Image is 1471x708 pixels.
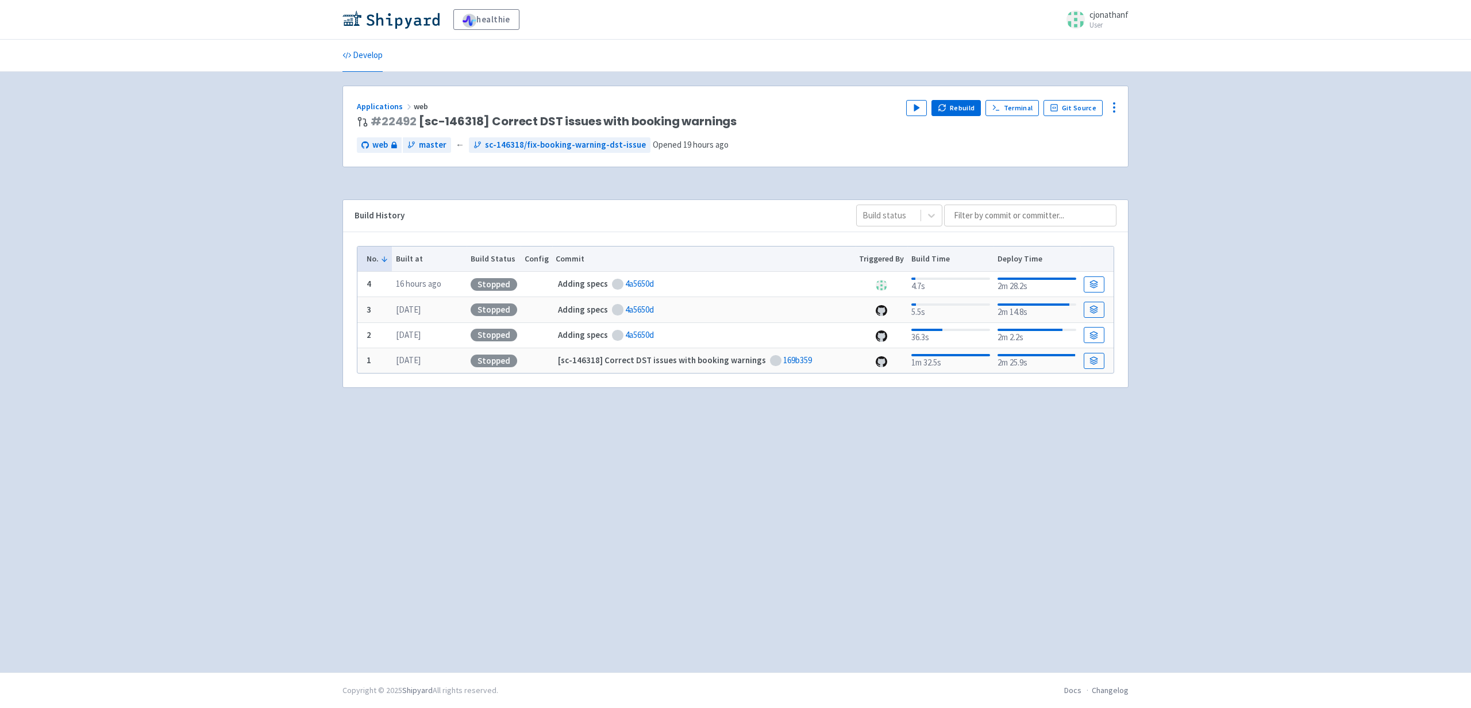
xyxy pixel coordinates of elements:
[558,329,608,340] strong: Adding specs
[471,355,517,367] div: Stopped
[1064,685,1081,695] a: Docs
[357,101,414,111] a: Applications
[342,684,498,697] div: Copyright © 2025 All rights reserved.
[453,9,519,30] a: healthie
[521,247,552,272] th: Config
[998,352,1076,370] div: 2m 25.9s
[993,247,1080,272] th: Deploy Time
[931,100,981,116] button: Rebuild
[783,355,812,365] a: 169b359
[653,139,729,150] span: Opened
[683,139,729,150] time: 19 hours ago
[558,278,608,289] strong: Adding specs
[944,205,1116,226] input: Filter by commit or committer...
[911,275,990,293] div: 4.7s
[1043,100,1103,116] a: Git Source
[1089,21,1129,29] small: User
[625,329,654,340] a: 4a5650d
[367,329,371,340] b: 2
[998,301,1076,319] div: 2m 14.8s
[471,329,517,341] div: Stopped
[403,137,451,153] a: master
[907,247,993,272] th: Build Time
[402,685,433,695] a: Shipyard
[552,247,856,272] th: Commit
[471,278,517,291] div: Stopped
[985,100,1039,116] a: Terminal
[906,100,927,116] button: Play
[367,253,388,265] button: No.
[1084,353,1104,369] a: Build Details
[371,113,417,129] a: #22492
[911,301,990,319] div: 5.5s
[911,326,990,344] div: 36.3s
[558,355,766,365] strong: [sc-146318] Correct DST issues with booking warnings
[485,138,646,152] span: sc-146318/fix-booking-warning-dst-issue
[342,40,383,72] a: Develop
[469,137,650,153] a: sc-146318/fix-booking-warning-dst-issue
[357,137,402,153] a: web
[396,329,421,340] time: [DATE]
[367,355,371,365] b: 1
[419,138,446,152] span: master
[342,10,440,29] img: Shipyard logo
[355,209,838,222] div: Build History
[396,304,421,315] time: [DATE]
[392,247,467,272] th: Built at
[396,278,441,289] time: 16 hours ago
[467,247,521,272] th: Build Status
[367,304,371,315] b: 3
[367,278,371,289] b: 4
[396,355,421,365] time: [DATE]
[456,138,464,152] span: ←
[856,247,908,272] th: Triggered By
[1060,10,1129,29] a: cjonathanf User
[1084,302,1104,318] a: Build Details
[625,278,654,289] a: 4a5650d
[414,101,430,111] span: web
[1092,685,1129,695] a: Changelog
[371,115,737,128] span: [sc-146318] Correct DST issues with booking warnings
[998,275,1076,293] div: 2m 28.2s
[1089,9,1129,20] span: cjonathanf
[998,326,1076,344] div: 2m 2.2s
[372,138,388,152] span: web
[911,352,990,370] div: 1m 32.5s
[558,304,608,315] strong: Adding specs
[1084,276,1104,293] a: Build Details
[625,304,654,315] a: 4a5650d
[1084,327,1104,343] a: Build Details
[471,303,517,316] div: Stopped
